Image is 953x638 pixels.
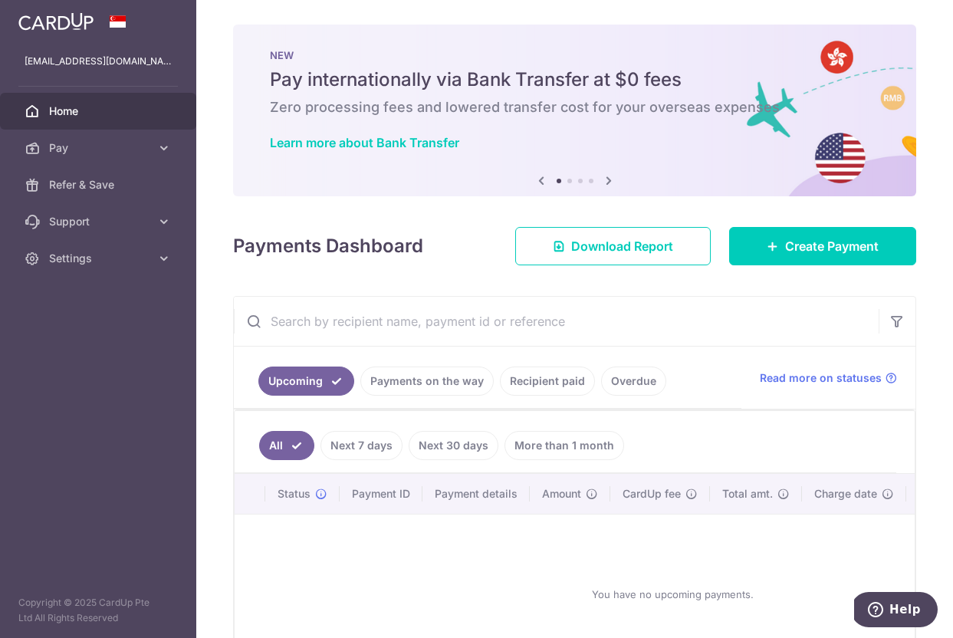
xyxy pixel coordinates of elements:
span: Status [278,486,311,502]
span: Refer & Save [49,177,150,192]
a: Upcoming [258,367,354,396]
p: [EMAIL_ADDRESS][DOMAIN_NAME] [25,54,172,69]
a: All [259,431,314,460]
span: Charge date [814,486,877,502]
span: Home [49,104,150,119]
a: Overdue [601,367,666,396]
h4: Payments Dashboard [233,232,423,260]
a: More than 1 month [504,431,624,460]
a: Next 30 days [409,431,498,460]
iframe: Opens a widget where you can find more information [854,592,938,630]
th: Payment ID [340,474,422,514]
a: Read more on statuses [760,370,897,386]
span: Support [49,214,150,229]
th: Payment details [422,474,530,514]
span: Amount [542,486,581,502]
span: CardUp fee [623,486,681,502]
span: Settings [49,251,150,266]
a: Payments on the way [360,367,494,396]
img: CardUp [18,12,94,31]
a: Recipient paid [500,367,595,396]
p: NEW [270,49,879,61]
h5: Pay internationally via Bank Transfer at $0 fees [270,67,879,92]
span: Read more on statuses [760,370,882,386]
span: Download Report [571,237,673,255]
span: Pay [49,140,150,156]
a: Create Payment [729,227,916,265]
span: Create Payment [785,237,879,255]
a: Next 7 days [320,431,403,460]
img: Bank transfer banner [233,25,916,196]
a: Learn more about Bank Transfer [270,135,459,150]
a: Download Report [515,227,711,265]
span: Total amt. [722,486,773,502]
h6: Zero processing fees and lowered transfer cost for your overseas expenses [270,98,879,117]
input: Search by recipient name, payment id or reference [234,297,879,346]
